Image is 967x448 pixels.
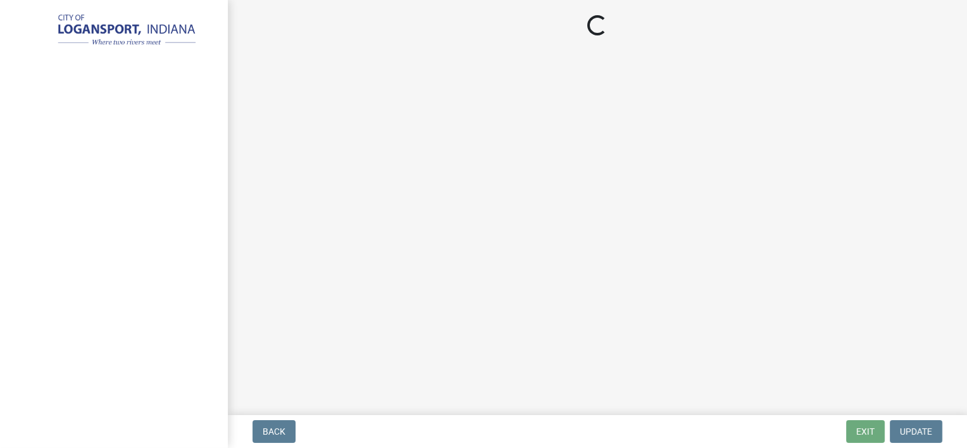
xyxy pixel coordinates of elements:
span: Back [263,426,285,437]
button: Exit [846,420,885,443]
button: Back [253,420,296,443]
button: Update [890,420,942,443]
img: City of Logansport, Indiana [25,13,208,49]
span: Update [900,426,932,437]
